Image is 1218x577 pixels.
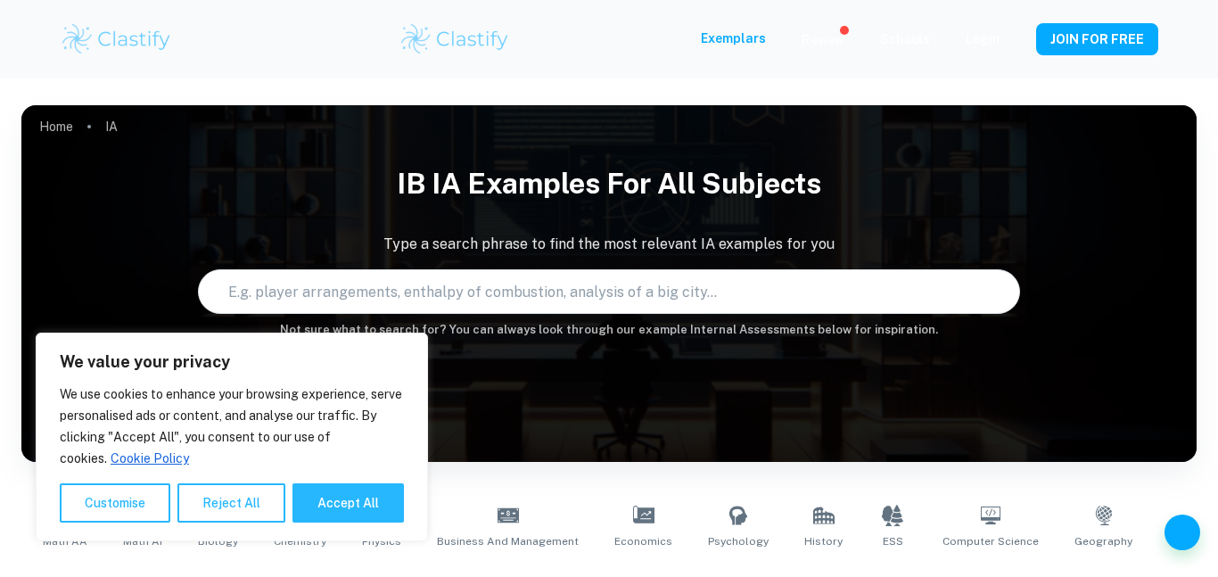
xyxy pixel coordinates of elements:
button: Search [992,284,1007,299]
h1: IB IA examples for all subjects [21,155,1197,212]
p: We value your privacy [60,351,404,373]
span: Math AA [43,533,87,549]
p: Review [802,30,844,50]
h6: Not sure what to search for? You can always look through our example Internal Assessments below f... [21,321,1197,339]
p: We use cookies to enhance your browsing experience, serve personalised ads or content, and analys... [60,383,404,469]
img: Clastify logo [60,21,173,57]
span: Geography [1074,533,1132,549]
button: JOIN FOR FREE [1036,23,1158,55]
span: Chemistry [274,533,326,549]
span: Computer Science [942,533,1039,549]
button: Accept All [292,483,404,523]
p: IA [105,117,118,136]
button: Help and Feedback [1165,515,1200,550]
span: Physics [362,533,401,549]
span: Psychology [708,533,769,549]
span: Biology [198,533,238,549]
a: Home [39,114,73,139]
input: E.g. player arrangements, enthalpy of combustion, analysis of a big city... [199,267,986,317]
div: We value your privacy [36,333,428,541]
a: Login [966,32,1000,46]
span: History [804,533,843,549]
span: Math AI [123,533,162,549]
span: Business and Management [437,533,579,549]
a: Cookie Policy [110,450,190,466]
button: Customise [60,483,170,523]
p: Exemplars [701,29,766,48]
p: Type a search phrase to find the most relevant IA examples for you [21,234,1197,255]
button: Reject All [177,483,285,523]
span: Economics [614,533,672,549]
a: Schools [880,32,930,46]
span: ESS [883,533,903,549]
img: Clastify logo [399,21,512,57]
